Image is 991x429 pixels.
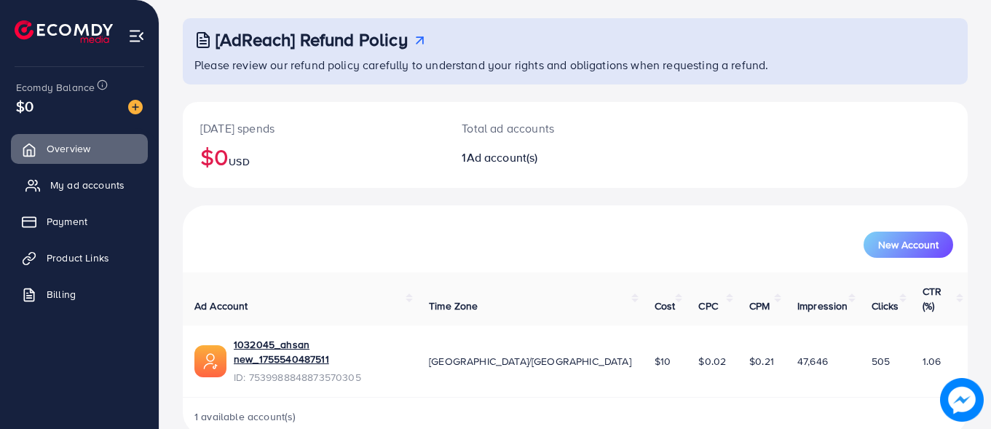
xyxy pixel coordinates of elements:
[940,378,984,422] img: image
[923,354,941,369] span: 1.06
[429,299,478,313] span: Time Zone
[467,149,538,165] span: Ad account(s)
[872,354,890,369] span: 505
[923,284,941,313] span: CTR (%)
[194,56,959,74] p: Please review our refund policy carefully to understand your rights and obligations when requesti...
[749,299,770,313] span: CPM
[864,232,953,258] button: New Account
[234,370,406,385] span: ID: 7539988848873570305
[797,354,828,369] span: 47,646
[194,299,248,313] span: Ad Account
[50,178,125,192] span: My ad accounts
[655,354,671,369] span: $10
[47,287,76,302] span: Billing
[797,299,848,313] span: Impression
[47,251,109,265] span: Product Links
[11,207,148,236] a: Payment
[11,280,148,309] a: Billing
[749,354,774,369] span: $0.21
[128,28,145,44] img: menu
[128,100,143,114] img: image
[194,409,296,424] span: 1 available account(s)
[16,95,33,117] span: $0
[194,345,226,377] img: ic-ads-acc.e4c84228.svg
[462,119,623,137] p: Total ad accounts
[47,141,90,156] span: Overview
[200,143,427,170] h2: $0
[462,151,623,165] h2: 1
[698,299,717,313] span: CPC
[47,214,87,229] span: Payment
[16,80,95,95] span: Ecomdy Balance
[216,29,408,50] h3: [AdReach] Refund Policy
[878,240,939,250] span: New Account
[15,20,113,43] img: logo
[429,354,631,369] span: [GEOGRAPHIC_DATA]/[GEOGRAPHIC_DATA]
[655,299,676,313] span: Cost
[11,134,148,163] a: Overview
[200,119,427,137] p: [DATE] spends
[11,170,148,200] a: My ad accounts
[872,299,899,313] span: Clicks
[11,243,148,272] a: Product Links
[229,154,249,169] span: USD
[698,354,726,369] span: $0.02
[234,337,406,367] a: 1032045_ahsan new_1755540487511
